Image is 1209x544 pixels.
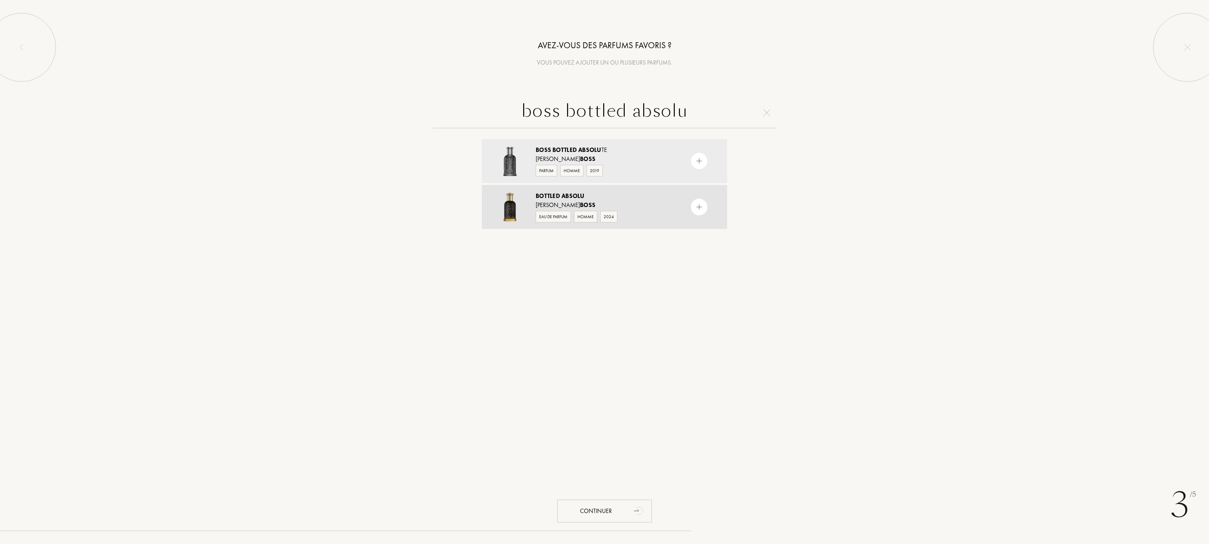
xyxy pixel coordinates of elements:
[536,211,571,223] div: Eau de Parfum
[580,155,595,163] span: Boss
[536,146,551,154] span: Boss
[695,203,703,211] img: add_pf.svg
[1190,490,1196,500] span: /5
[432,97,777,128] input: Rechercher un parfum
[1184,44,1191,51] img: quit_onboard.svg
[495,146,525,176] img: Boss Bottled Absolute
[495,192,525,222] img: Bottled Absolu
[552,146,577,154] span: Bottled
[695,157,703,165] img: add_pf.svg
[600,211,617,223] div: 2024
[18,44,25,51] img: left_onboard.svg
[536,145,672,155] div: te
[536,165,557,176] div: Parfum
[1171,479,1196,531] div: 3
[578,146,601,154] span: Absolu
[574,211,597,223] div: Homme
[557,500,652,522] div: Continuer
[536,192,560,200] span: Bottled
[536,201,672,210] div: [PERSON_NAME]
[763,109,770,116] img: cross.svg
[536,155,672,164] div: [PERSON_NAME]
[631,502,648,519] div: animation
[580,201,595,209] span: Boss
[560,165,583,176] div: Homme
[561,192,585,200] span: Absolu
[586,165,603,176] div: 2019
